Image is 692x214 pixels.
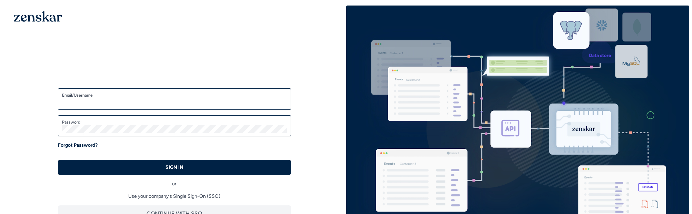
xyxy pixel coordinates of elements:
div: or [58,175,291,187]
label: Password [62,119,287,125]
img: 1OGAJ2xQqyY4LXKgY66KYq0eOWRCkrZdAb3gUhuVAqdWPZE9SRJmCz+oDMSn4zDLXe31Ii730ItAGKgCKgCCgCikA4Av8PJUP... [14,11,62,22]
p: SIGN IN [166,164,183,171]
button: SIGN IN [58,160,291,175]
p: Use your company's Single Sign-On (SSO) [58,193,291,200]
a: Forgot Password? [58,142,98,149]
label: Email/Username [62,93,287,98]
